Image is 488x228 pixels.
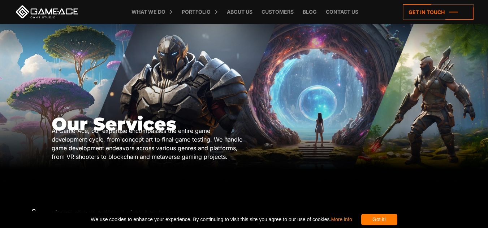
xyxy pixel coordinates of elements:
[361,214,397,225] div: Got it!
[52,114,244,134] h1: Our Services
[52,209,436,220] h2: Game Development
[331,216,352,222] a: More info
[91,214,352,225] span: We use cookies to enhance your experience. By continuing to visit this site you agree to our use ...
[403,4,474,20] a: Get in touch
[52,126,244,161] div: At Game-Ace, our expertise encompasses the entire game development cycle, from concept art to fin...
